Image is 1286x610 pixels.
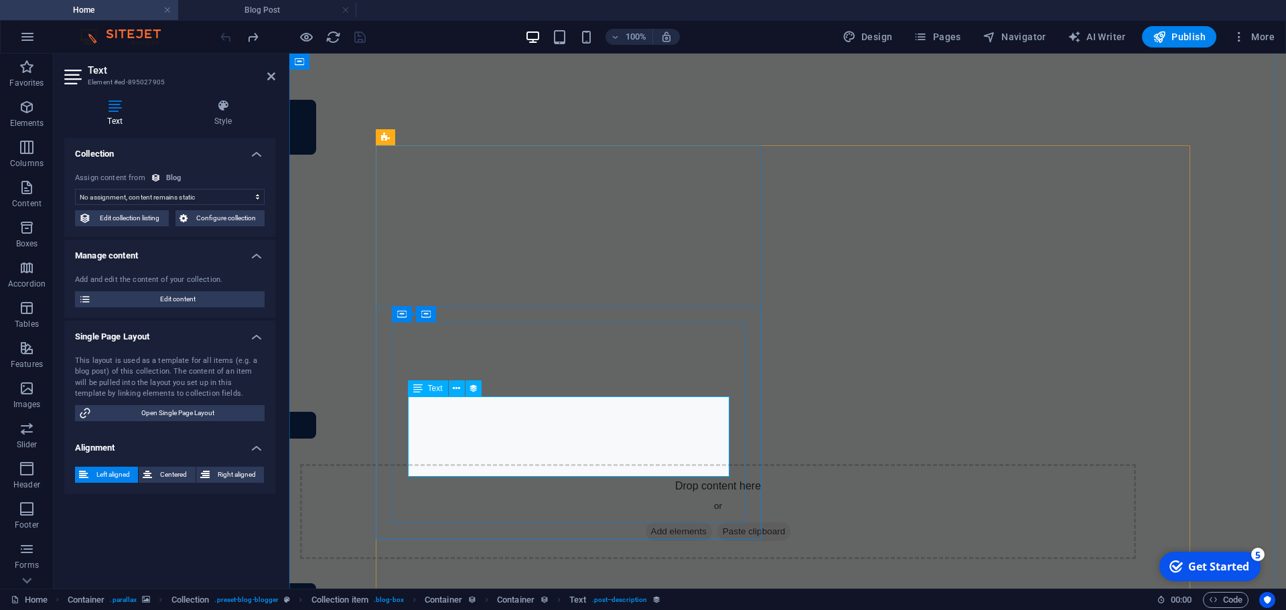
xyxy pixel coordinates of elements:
[10,158,44,169] p: Columns
[77,29,177,45] img: Editor Logo
[64,99,171,127] h4: Text
[75,275,265,286] div: Add and edit the content of your collection.
[64,432,275,456] h4: Alignment
[244,29,261,45] button: redo
[196,467,264,483] button: Right aligned
[175,210,265,226] button: Configure collection
[75,173,145,184] div: Assign content from
[428,384,443,392] span: Text
[569,592,586,608] span: Click to select. Double-click to edit
[626,29,647,45] h6: 100%
[99,1,113,15] div: 5
[497,592,534,608] span: Click to select. Double-click to edit
[192,210,261,226] span: Configure collection
[356,469,423,487] span: Add elements
[15,520,39,530] p: Footer
[1232,30,1275,44] span: More
[652,595,661,604] i: This element is bound to a collection
[88,76,248,88] h3: Element #ed-895027905
[468,595,476,604] i: This element can be bound to a collection field
[1203,592,1248,608] button: Code
[843,30,893,44] span: Design
[64,138,275,162] h4: Collection
[13,399,41,410] p: Images
[15,560,39,570] p: Forms
[75,405,265,421] button: Open Single Page Layout
[110,592,137,608] span: . parallax
[64,321,275,345] h4: Single Page Layout
[88,64,275,76] h2: Text
[214,467,260,483] span: Right aligned
[837,26,898,48] div: Design (Ctrl+Alt+Y)
[11,592,48,608] a: Click to cancel selection. Double-click to open Pages
[245,29,261,45] i: Redo: Cut (Ctrl+Y, ⌘+Y)
[284,596,290,603] i: This element is a customizable preset
[1157,592,1192,608] h6: Session time
[17,439,38,450] p: Slider
[11,359,43,370] p: Features
[326,29,341,45] i: Reload page
[95,405,261,421] span: Open Single Page Layout
[914,30,960,44] span: Pages
[908,26,966,48] button: Pages
[1180,595,1182,605] span: :
[1153,30,1206,44] span: Publish
[171,592,210,608] span: Click to select. Double-click to edit
[95,291,261,307] span: Edit content
[68,592,662,608] nav: breadcrumb
[15,319,39,329] p: Tables
[11,410,847,506] div: Drop content here
[75,356,265,400] div: This layout is used as a template for all items (e.g. a blog post) of this collection. The conten...
[166,173,182,184] div: Blog
[64,240,275,264] h4: Manage content
[139,467,195,483] button: Centered
[837,26,898,48] button: Design
[95,210,165,226] span: Edit collection listing
[605,29,653,45] button: 100%
[8,279,46,289] p: Accordion
[325,29,341,45] button: reload
[171,99,275,127] h4: Style
[142,596,150,603] i: This element contains a background
[13,479,40,490] p: Header
[374,592,404,608] span: . blog-box
[156,467,191,483] span: Centered
[1062,26,1131,48] button: AI Writer
[428,469,502,487] span: Paste clipboard
[12,198,42,209] p: Content
[425,592,462,608] span: Click to select. Double-click to edit
[1227,26,1280,48] button: More
[592,592,648,608] span: . post--description
[75,291,265,307] button: Edit content
[9,78,44,88] p: Favorites
[977,26,1052,48] button: Navigator
[16,238,38,249] p: Boxes
[1068,30,1126,44] span: AI Writer
[10,118,44,129] p: Elements
[75,467,138,483] button: Left aligned
[311,592,368,608] span: Click to select. Double-click to edit
[1209,592,1242,608] span: Code
[68,592,105,608] span: Click to select. Double-click to edit
[214,592,279,608] span: . preset-blog-blogger
[983,30,1046,44] span: Navigator
[540,595,549,604] i: This element can be bound to a collection field
[75,210,169,226] button: Edit collection listing
[660,31,672,43] i: On resize automatically adjust zoom level to fit chosen device.
[1142,26,1216,48] button: Publish
[1171,592,1192,608] span: 00 00
[7,5,109,35] div: Get Started 5 items remaining, 0% complete
[92,467,134,483] span: Left aligned
[178,3,356,17] h4: Blog Post
[1259,592,1275,608] button: Usercentrics
[36,13,97,27] div: Get Started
